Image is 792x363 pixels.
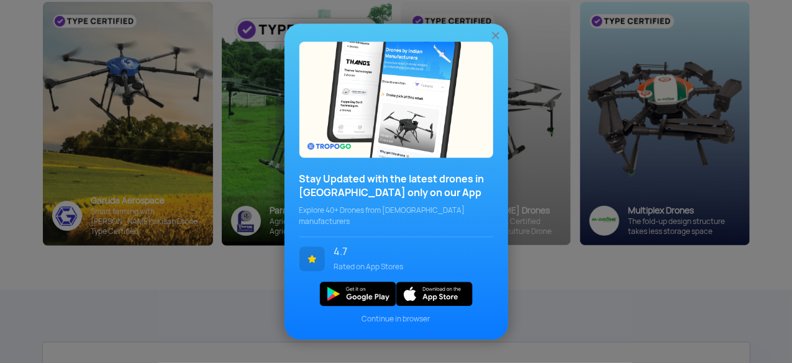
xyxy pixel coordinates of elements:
img: img_playstore.png [320,282,396,306]
img: ic_star.svg [299,246,325,271]
span: Continue in browser [299,313,493,325]
img: ios_new.svg [396,282,473,306]
span: 4.7 [334,246,484,258]
span: Explore 40+ Drones from [DEMOGRAPHIC_DATA] manufacturers [299,205,493,227]
h3: Stay Updated with the latest drones in [GEOGRAPHIC_DATA] only on our App [299,173,493,200]
img: bg_popupecosystem.png [299,42,493,158]
img: ic_close.png [489,29,502,42]
span: Rated on App Stores [334,261,484,272]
